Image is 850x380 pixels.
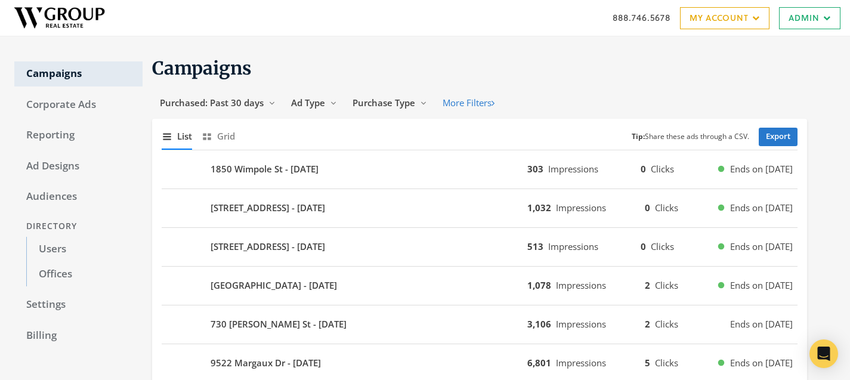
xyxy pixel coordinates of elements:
[14,61,143,86] a: Campaigns
[680,7,769,29] a: My Account
[291,97,325,109] span: Ad Type
[527,318,551,330] b: 3,106
[353,97,415,109] span: Purchase Type
[730,356,793,370] span: Ends on [DATE]
[655,279,678,291] span: Clicks
[211,162,319,176] b: 1850 Wimpole St - [DATE]
[527,357,551,369] b: 6,801
[651,163,674,175] span: Clicks
[641,240,646,252] b: 0
[556,318,606,330] span: Impressions
[655,202,678,214] span: Clicks
[527,202,551,214] b: 1,032
[162,233,798,261] button: [STREET_ADDRESS] - [DATE]513Impressions0ClicksEnds on [DATE]
[435,92,502,114] button: More Filters
[632,131,645,141] b: Tip:
[730,240,793,254] span: Ends on [DATE]
[730,201,793,215] span: Ends on [DATE]
[548,240,598,252] span: Impressions
[211,201,325,215] b: [STREET_ADDRESS] - [DATE]
[162,155,798,184] button: 1850 Wimpole St - [DATE]303Impressions0ClicksEnds on [DATE]
[14,292,143,317] a: Settings
[779,7,840,29] a: Admin
[160,97,264,109] span: Purchased: Past 30 days
[162,271,798,300] button: [GEOGRAPHIC_DATA] - [DATE]1,078Impressions2ClicksEnds on [DATE]
[556,202,606,214] span: Impressions
[162,310,798,339] button: 730 [PERSON_NAME] St - [DATE]3,106Impressions2ClicksEnds on [DATE]
[651,240,674,252] span: Clicks
[613,11,670,24] a: 888.746.5678
[527,240,543,252] b: 513
[527,279,551,291] b: 1,078
[645,202,650,214] b: 0
[730,317,793,331] span: Ends on [DATE]
[162,194,798,223] button: [STREET_ADDRESS] - [DATE]1,032Impressions0ClicksEnds on [DATE]
[14,323,143,348] a: Billing
[527,163,543,175] b: 303
[14,184,143,209] a: Audiences
[556,357,606,369] span: Impressions
[556,279,606,291] span: Impressions
[14,92,143,118] a: Corporate Ads
[730,279,793,292] span: Ends on [DATE]
[26,262,143,287] a: Offices
[645,357,650,369] b: 5
[152,57,252,79] span: Campaigns
[211,240,325,254] b: [STREET_ADDRESS] - [DATE]
[152,92,283,114] button: Purchased: Past 30 days
[26,237,143,262] a: Users
[548,163,598,175] span: Impressions
[283,92,345,114] button: Ad Type
[162,349,798,378] button: 9522 Margaux Dr - [DATE]6,801Impressions5ClicksEnds on [DATE]
[211,317,347,331] b: 730 [PERSON_NAME] St - [DATE]
[655,318,678,330] span: Clicks
[211,279,337,292] b: [GEOGRAPHIC_DATA] - [DATE]
[641,163,646,175] b: 0
[645,279,650,291] b: 2
[345,92,435,114] button: Purchase Type
[14,123,143,148] a: Reporting
[211,356,321,370] b: 9522 Margaux Dr - [DATE]
[177,129,192,143] span: List
[655,357,678,369] span: Clicks
[14,154,143,179] a: Ad Designs
[217,129,235,143] span: Grid
[202,123,235,149] button: Grid
[645,318,650,330] b: 2
[730,162,793,176] span: Ends on [DATE]
[162,123,192,149] button: List
[759,128,798,146] a: Export
[632,131,749,143] small: Share these ads through a CSV.
[10,3,109,33] img: Adwerx
[14,215,143,237] div: Directory
[809,339,838,368] div: Open Intercom Messenger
